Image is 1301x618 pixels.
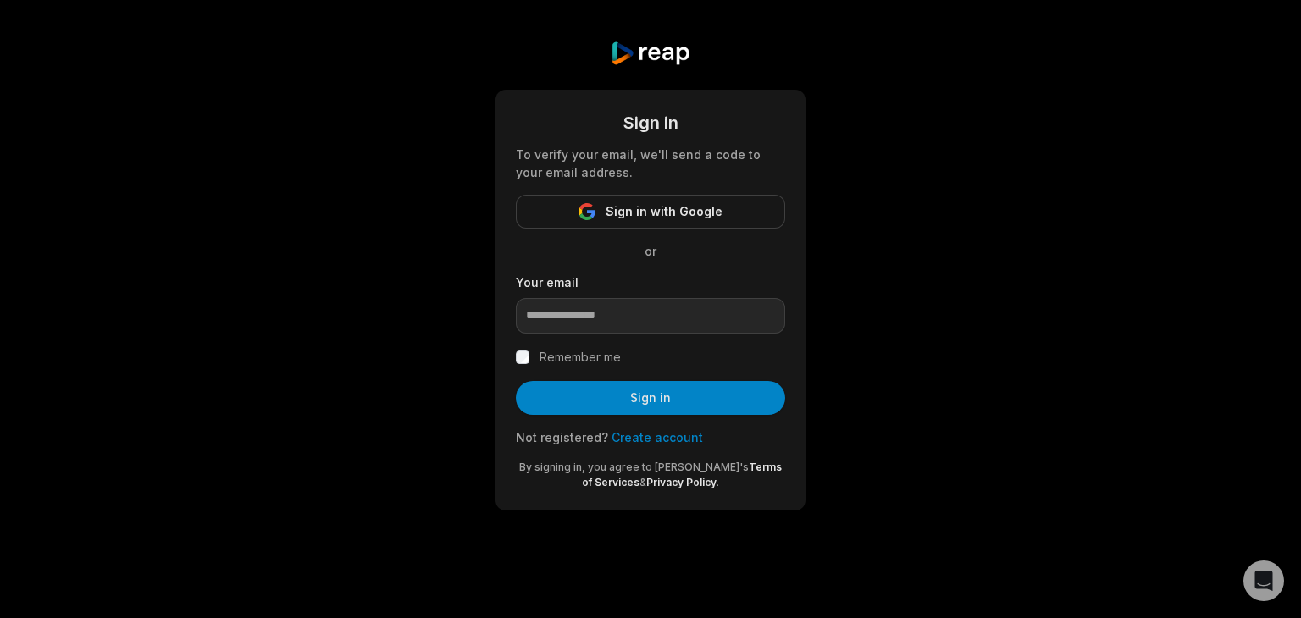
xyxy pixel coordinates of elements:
[516,146,785,181] div: To verify your email, we'll send a code to your email address.
[540,347,621,367] label: Remember me
[516,381,785,415] button: Sign in
[612,430,703,444] a: Create account
[516,110,785,135] div: Sign in
[631,242,670,260] span: or
[582,461,782,488] a: Terms of Services
[516,195,785,229] button: Sign in with Google
[519,461,749,473] span: By signing in, you agree to [PERSON_NAME]'s
[610,41,690,66] img: reap
[1243,560,1284,601] div: Open Intercom Messenger
[516,273,785,291] label: Your email
[639,476,646,488] span: &
[606,201,722,222] span: Sign in with Google
[516,430,608,444] span: Not registered?
[717,476,719,488] span: .
[646,476,717,488] a: Privacy Policy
